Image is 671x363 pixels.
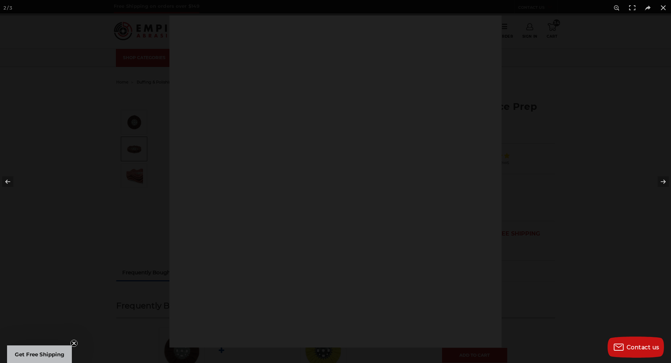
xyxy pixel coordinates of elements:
button: Close teaser [70,340,77,347]
div: Get Free ShippingClose teaser [7,345,72,363]
button: Next (arrow right) [646,164,671,199]
span: Contact us [627,344,659,351]
button: Contact us [608,337,664,358]
span: Get Free Shipping [15,351,64,358]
